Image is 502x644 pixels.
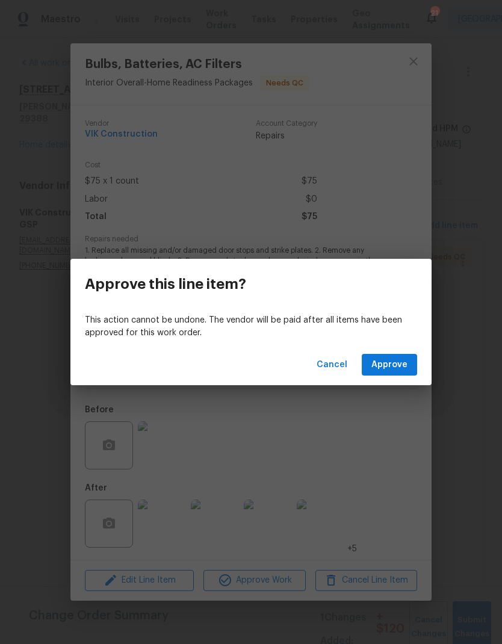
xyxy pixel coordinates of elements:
[85,314,417,339] p: This action cannot be undone. The vendor will be paid after all items have been approved for this...
[362,354,417,376] button: Approve
[312,354,352,376] button: Cancel
[317,358,347,373] span: Cancel
[85,276,246,293] h3: Approve this line item?
[371,358,407,373] span: Approve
